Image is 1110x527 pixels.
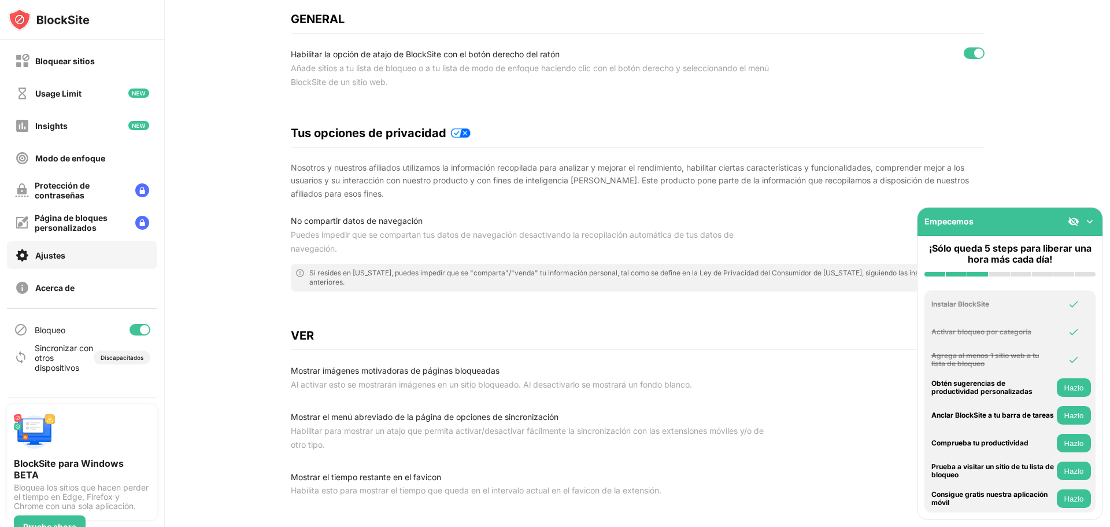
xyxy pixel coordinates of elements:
div: Agrega al menos 1 sitio web a tu lista de bloqueo [931,352,1054,368]
img: block-off.svg [15,54,29,68]
img: settings-on.svg [15,248,29,263]
div: Bloqueo [35,325,65,335]
img: privacy-policy-updates.svg [451,128,471,138]
img: password-protection-off.svg [15,183,29,197]
div: No compartir datos de navegación [291,214,776,228]
img: eye-not-visible.svg [1068,216,1079,227]
img: focus-off.svg [15,151,29,165]
div: Puedes impedir que se compartan tus datos de navegación desactivando la recopilación automática d... [291,228,776,256]
button: Hazlo [1057,462,1091,480]
img: omni-check.svg [1068,354,1079,366]
div: Sincronizar con otros dispositivos [35,343,94,373]
div: VER [291,329,985,342]
div: ¡Sólo queda 5 steps para liberar una hora más cada día! [924,243,1096,265]
img: omni-check.svg [1068,298,1079,310]
div: Protección de contraseñas [35,180,126,200]
img: error-circle-outline.svg [295,268,305,278]
div: Empecemos [924,216,974,226]
div: Obtén sugerencias de productividad personalizadas [931,379,1054,396]
img: insights-off.svg [15,119,29,133]
div: Habilitar la opción de atajo de BlockSite con el botón derecho del ratón [291,47,776,61]
div: Añade sitios a tu lista de bloqueo o a tu lista de modo de enfoque haciendo clic con el botón der... [291,61,776,89]
div: Comprueba tu productividad [931,439,1054,447]
img: blocking-icon.svg [14,323,28,337]
div: Consigue gratis nuestra aplicación móvil [931,491,1054,507]
div: Prueba a visitar un sitio de tu lista de bloqueo [931,463,1054,480]
div: Nosotros y nuestros afiliados utilizamos la información recopilada para analizar y mejorar el ren... [291,161,985,200]
div: Al activar esto se mostrarán imágenes en un sitio bloqueado. Al desactivarlo se mostrará un fondo... [291,378,776,392]
div: Bloquear sitios [35,56,95,66]
img: customize-block-page-off.svg [15,216,29,230]
div: Si resides en [US_STATE], puedes impedir que se "comparta"/"venda" tu información personal, tal c... [309,268,980,287]
button: Hazlo [1057,406,1091,425]
img: new-icon.svg [128,89,149,98]
div: BlockSite para Windows BETA [14,458,150,481]
div: Activar bloqueo por categoría [931,328,1054,336]
div: Ajustes [35,250,65,260]
button: Hazlo [1057,378,1091,397]
div: Tus opciones de privacidad [291,126,985,140]
div: Acerca de [35,283,75,293]
img: sync-icon.svg [14,351,28,364]
div: Mostrar el menú abreviado de la página de opciones de sincronización [291,410,776,424]
img: omni-check.svg [1068,326,1079,338]
div: Bloquea los sitios que hacen perder el tiempo en Edge, Firefox y Chrome con una sola aplicación. [14,483,150,511]
div: Insights [35,121,68,131]
div: Habilitar para mostrar un atajo que permita activar/desactivar fácilmente la sincronización con l... [291,424,776,452]
div: Mostrar imágenes motivadoras de páginas bloqueadas [291,364,776,378]
button: Hazlo [1057,434,1091,452]
div: Discapacitados [101,354,143,361]
img: time-usage-off.svg [15,86,29,101]
div: GENERAL [291,12,985,26]
div: Anclar BlockSite a tu barra de tareas [931,411,1054,419]
img: about-off.svg [15,281,29,295]
div: Usage Limit [35,89,82,98]
div: Habilita esto para mostrar el tiempo que queda en el intervalo actual en el favicon de la extensión. [291,484,776,497]
div: Modo de enfoque [35,153,105,163]
div: Mostrar el tiempo restante en el favicon [291,470,776,484]
img: push-desktop.svg [14,411,55,453]
img: logo-blocksite.svg [8,8,90,31]
img: lock-menu.svg [135,183,149,197]
div: Instalar BlockSite [931,300,1054,308]
div: Página de bloques personalizados [35,213,126,233]
img: lock-menu.svg [135,216,149,230]
img: new-icon.svg [128,121,149,130]
img: omni-setup-toggle.svg [1084,216,1096,227]
button: Hazlo [1057,489,1091,508]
